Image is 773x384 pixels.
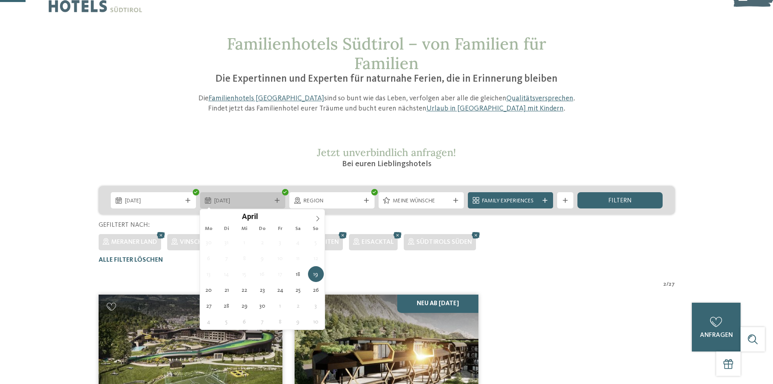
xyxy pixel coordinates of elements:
span: Mai 8, 2026 [272,314,288,330]
span: April 21, 2026 [219,282,235,298]
span: Mo [200,226,218,232]
a: anfragen [692,303,741,351]
span: So [307,226,325,232]
span: April 3, 2026 [272,234,288,250]
a: Urlaub in [GEOGRAPHIC_DATA] mit Kindern [426,105,564,112]
span: Gefiltert nach: [99,222,150,228]
span: Mi [235,226,253,232]
span: April 27, 2026 [201,298,217,314]
span: April 11, 2026 [290,250,306,266]
span: April 2, 2026 [254,234,270,250]
input: Year [258,213,285,221]
span: Di [217,226,235,232]
span: [DATE] [214,197,271,205]
span: April 7, 2026 [219,250,235,266]
span: April 24, 2026 [272,282,288,298]
span: April 5, 2026 [308,234,324,250]
span: Do [253,226,271,232]
span: März 31, 2026 [219,234,235,250]
span: Mai 10, 2026 [308,314,324,330]
span: April 17, 2026 [272,266,288,282]
span: [DATE] [125,197,182,205]
span: Eisacktal [362,239,394,245]
span: April [242,214,258,221]
span: April 8, 2026 [237,250,252,266]
span: April 12, 2026 [308,250,324,266]
span: Meraner Land [111,239,157,245]
span: Meine Wünsche [393,197,450,205]
span: Mai 4, 2026 [201,314,217,330]
span: April 14, 2026 [219,266,235,282]
span: April 29, 2026 [237,298,252,314]
span: Region [304,197,360,205]
span: April 30, 2026 [254,298,270,314]
span: / [666,280,669,289]
span: Mai 3, 2026 [308,298,324,314]
span: April 28, 2026 [219,298,235,314]
span: filtern [608,197,632,204]
span: April 1, 2026 [237,234,252,250]
span: 27 [669,280,675,289]
span: Die Expertinnen und Experten für naturnahe Ferien, die in Erinnerung bleiben [215,74,558,84]
span: Familienhotels Südtirol – von Familien für Familien [227,33,546,74]
span: Mai 1, 2026 [272,298,288,314]
span: Jetzt unverbindlich anfragen! [317,146,456,159]
span: April 23, 2026 [254,282,270,298]
span: April 18, 2026 [290,266,306,282]
a: Qualitätsversprechen [506,95,573,102]
span: Bei euren Lieblingshotels [342,160,431,168]
span: April 10, 2026 [272,250,288,266]
span: Mai 2, 2026 [290,298,306,314]
span: März 30, 2026 [201,234,217,250]
a: Familienhotels [GEOGRAPHIC_DATA] [209,95,324,102]
span: Vinschgau [180,239,216,245]
p: Die sind so bunt wie das Leben, verfolgen aber alle die gleichen . Findet jetzt das Familienhotel... [194,93,579,114]
span: Mai 5, 2026 [219,314,235,330]
span: Südtirols Süden [416,239,472,245]
span: Mai 7, 2026 [254,314,270,330]
span: April 13, 2026 [201,266,217,282]
span: April 9, 2026 [254,250,270,266]
span: Mai 6, 2026 [237,314,252,330]
span: April 15, 2026 [237,266,252,282]
span: April 6, 2026 [201,250,217,266]
span: Sa [289,226,307,232]
span: April 22, 2026 [237,282,252,298]
span: Alle Filter löschen [99,257,163,263]
span: Fr [271,226,289,232]
span: Family Experiences [482,197,539,205]
span: April 20, 2026 [201,282,217,298]
span: April 25, 2026 [290,282,306,298]
span: 2 [663,280,666,289]
span: April 19, 2026 [308,266,324,282]
span: anfragen [700,332,733,338]
span: April 16, 2026 [254,266,270,282]
span: April 4, 2026 [290,234,306,250]
span: April 26, 2026 [308,282,324,298]
span: Mai 9, 2026 [290,314,306,330]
